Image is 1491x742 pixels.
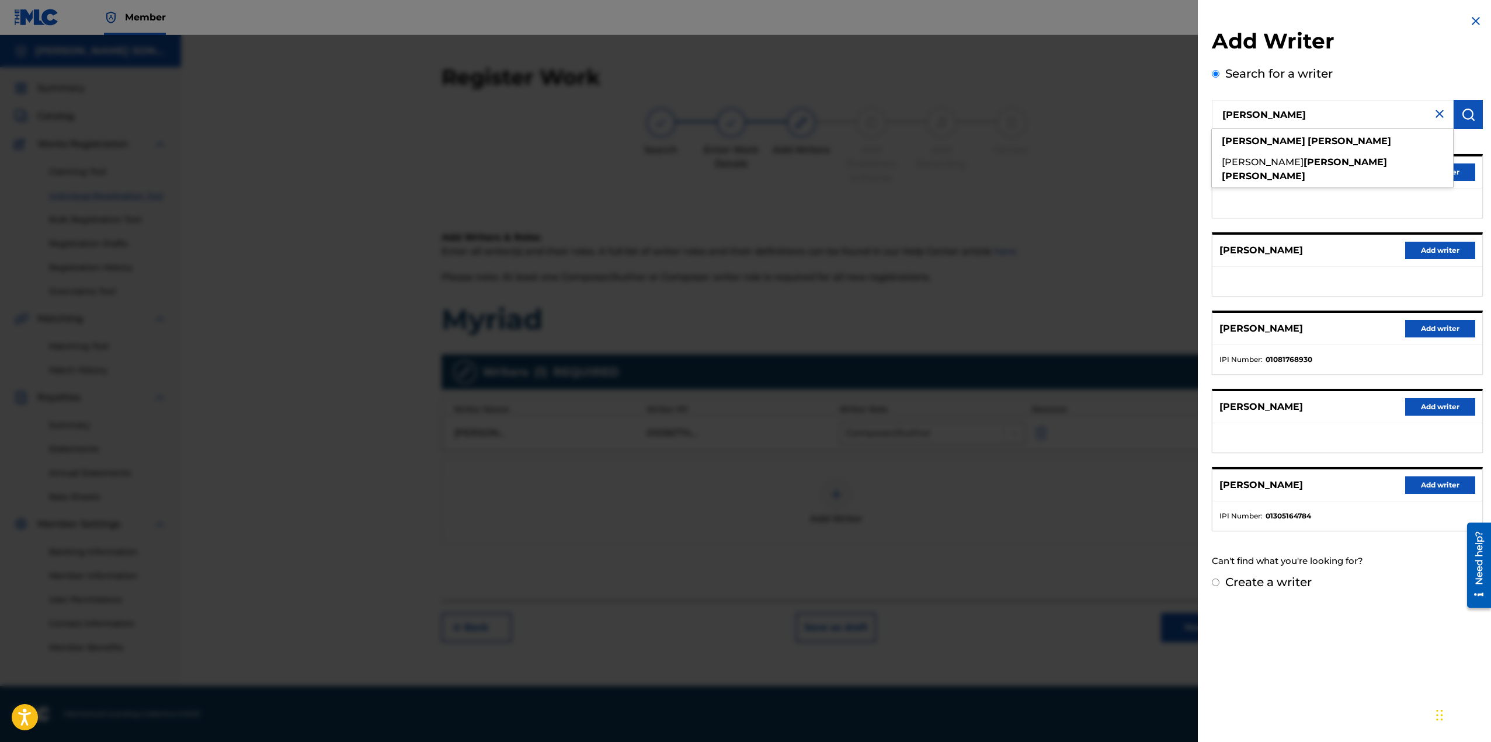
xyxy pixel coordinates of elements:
h2: Add Writer [1212,28,1483,58]
iframe: Chat Widget [1433,686,1491,742]
label: Search for a writer [1225,67,1333,81]
input: Search writer's name or IPI Number [1212,100,1454,129]
span: [PERSON_NAME] [1222,156,1304,168]
img: Search Works [1461,107,1475,121]
iframe: Resource Center [1458,518,1491,612]
label: Create a writer [1225,575,1312,589]
strong: 01081768930 [1266,354,1312,365]
p: [PERSON_NAME] [1219,243,1303,257]
div: Drag [1436,698,1443,733]
p: [PERSON_NAME] [1219,478,1303,492]
img: MLC Logo [14,9,59,26]
div: Can't find what you're looking for? [1212,549,1483,574]
button: Add writer [1405,476,1475,494]
span: IPI Number : [1219,511,1263,521]
span: Member [125,11,166,24]
button: Add writer [1405,320,1475,337]
span: IPI Number : [1219,354,1263,365]
img: close [1433,107,1447,121]
strong: 01305164784 [1266,511,1311,521]
button: Add writer [1405,242,1475,259]
button: Add writer [1405,398,1475,416]
strong: [PERSON_NAME] [1222,135,1305,147]
img: Top Rightsholder [104,11,118,25]
strong: [PERSON_NAME] [1304,156,1387,168]
strong: [PERSON_NAME] [1222,170,1305,182]
p: [PERSON_NAME] [1219,322,1303,336]
p: [PERSON_NAME] [1219,400,1303,414]
strong: [PERSON_NAME] [1308,135,1391,147]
